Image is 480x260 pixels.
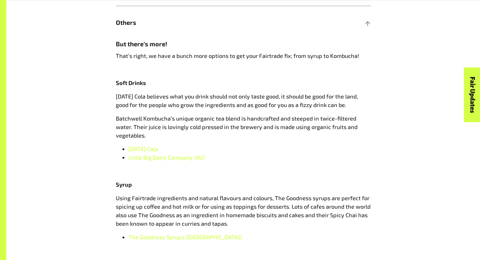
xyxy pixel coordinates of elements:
a: [DATE] Cola [128,145,158,152]
b: But there’s more! [116,40,167,48]
span: [DATE] Cola believes what you drink should not only taste good, it should be good for the land, g... [116,93,358,108]
b: Soft Drinks [116,79,146,86]
a: The Goodness Syrups ([GEOGRAPHIC_DATA]) [128,234,242,240]
b: Syrup [116,181,132,188]
span: That’s right, we have a bunch more options to get your Fairtrade fix; from syrup to Kombucha! [116,52,359,59]
span: Using Fairtrade ingredients and natural flavours and colours, The Goodness syrups are perfect for... [116,195,370,227]
span: Batchwell Kombucha’s unique organic tea blend is handcrafted and steeped in twice-filtered water.... [116,115,358,139]
span: Others [116,18,307,27]
a: Little Big Dairy Company (AU) [128,154,205,161]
